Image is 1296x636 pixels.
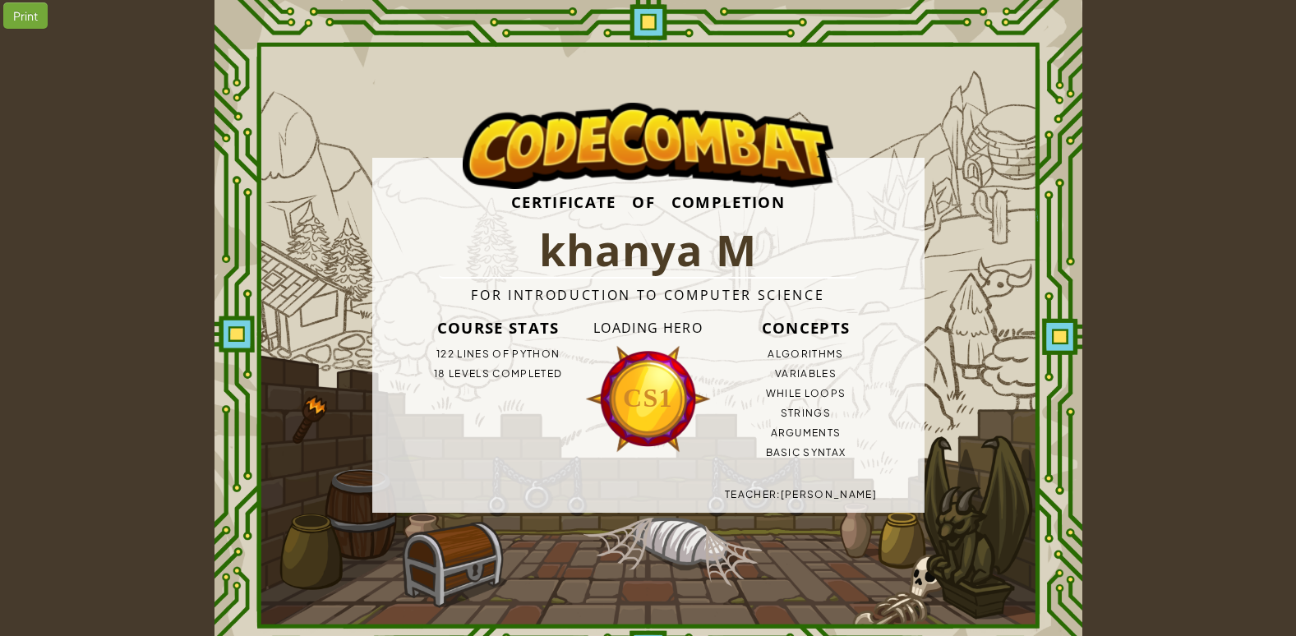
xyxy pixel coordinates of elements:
[688,344,925,364] li: Algorithms
[688,364,925,384] li: Variables
[471,286,502,304] span: For
[777,488,780,500] span: :
[688,423,925,443] li: Arguments
[688,311,925,344] h3: Concepts
[434,367,446,380] span: 18
[585,344,712,454] img: medallion-cs1.png
[436,348,454,360] span: 122
[372,180,925,224] h3: Certificate of Completion
[3,2,48,29] div: Print
[688,384,925,403] li: While Loops
[512,348,560,360] span: Python
[688,443,925,463] li: Basic Syntax
[449,367,562,380] span: levels completed
[380,311,616,344] h3: Course Stats
[781,488,877,500] span: [PERSON_NAME]
[508,286,824,304] span: Introduction to Computer Science
[439,224,857,279] h1: khanya M
[688,403,925,423] li: Strings
[585,376,712,420] h3: CS1
[457,348,510,360] span: lines of
[463,103,832,190] img: logo.png
[725,488,777,500] span: Teacher
[372,311,925,344] h4: Loading hero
